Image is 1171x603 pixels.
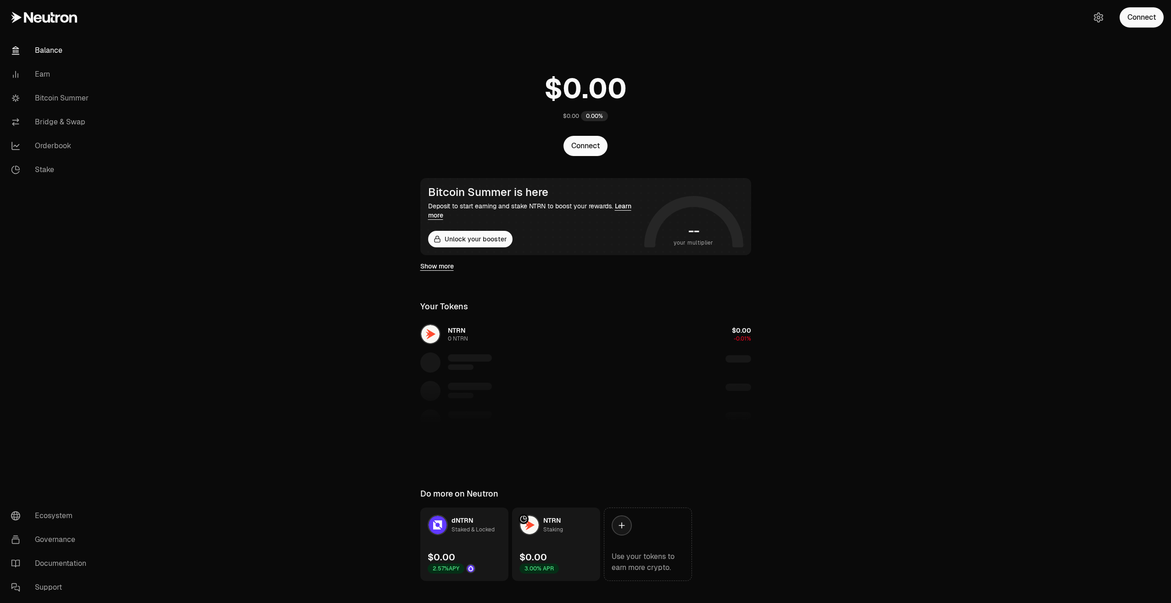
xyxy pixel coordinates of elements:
[420,487,498,500] div: Do more on Neutron
[512,508,600,581] a: NTRN LogoNTRNStaking$0.003.00% APR
[674,238,714,247] span: your multiplier
[4,62,99,86] a: Earn
[519,564,559,574] div: 3.00% APR
[543,516,561,525] span: NTRN
[4,528,99,552] a: Governance
[581,111,608,121] div: 0.00%
[452,525,495,534] div: Staked & Locked
[4,504,99,528] a: Ecosystem
[543,525,563,534] div: Staking
[429,516,447,534] img: dNTRN Logo
[428,186,641,199] div: Bitcoin Summer is here
[428,231,513,247] button: Unlock your booster
[563,136,608,156] button: Connect
[4,39,99,62] a: Balance
[604,508,692,581] a: Use your tokens to earn more crypto.
[563,112,579,120] div: $0.00
[4,158,99,182] a: Stake
[420,300,468,313] div: Your Tokens
[4,552,99,575] a: Documentation
[612,551,684,573] div: Use your tokens to earn more crypto.
[4,134,99,158] a: Orderbook
[467,565,474,572] img: Drop
[4,575,99,599] a: Support
[688,223,699,238] h1: --
[452,516,473,525] span: dNTRN
[420,508,508,581] a: dNTRN LogodNTRNStaked & Locked$0.002.57%APYDrop
[420,262,454,271] a: Show more
[4,110,99,134] a: Bridge & Swap
[4,86,99,110] a: Bitcoin Summer
[428,201,641,220] div: Deposit to start earning and stake NTRN to boost your rewards.
[519,551,547,564] div: $0.00
[428,551,455,564] div: $0.00
[1120,7,1164,28] button: Connect
[428,564,464,574] div: 2.57% APY
[520,516,539,534] img: NTRN Logo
